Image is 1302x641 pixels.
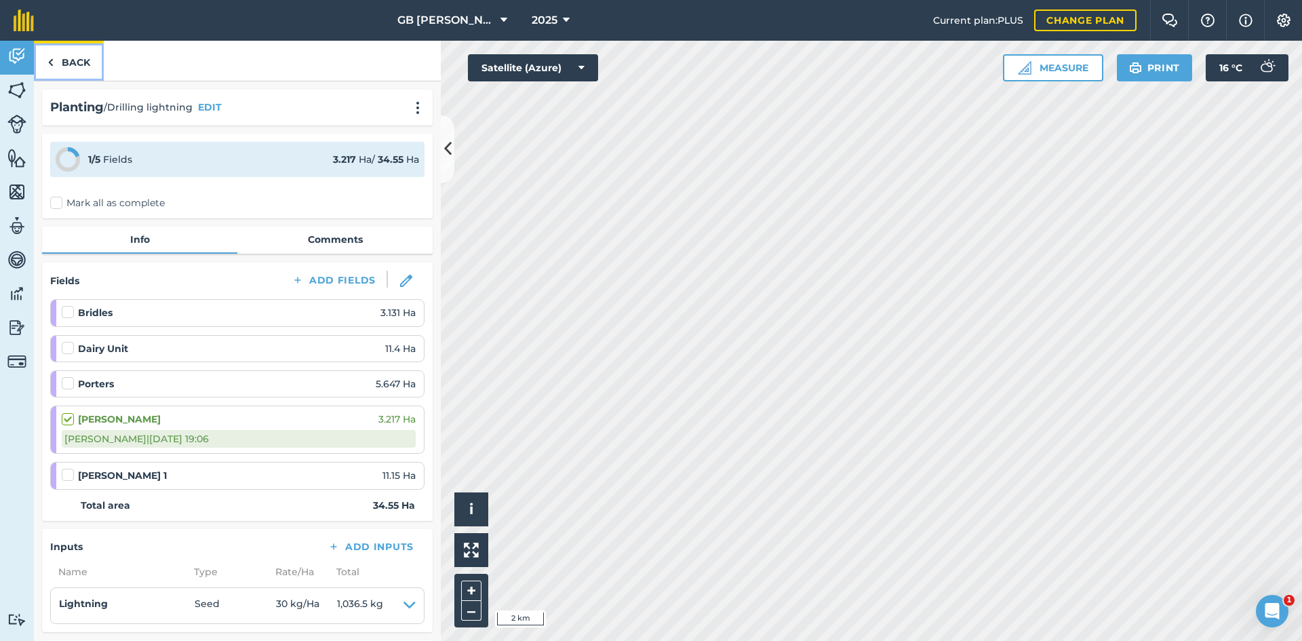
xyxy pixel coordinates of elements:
[400,275,412,287] img: svg+xml;base64,PHN2ZyB3aWR0aD0iMTgiIGhlaWdodD0iMTgiIHZpZXdCb3g9IjAgMCAxOCAxOCIgZmlsbD0ibm9uZSIgeG...
[532,12,557,28] span: 2025
[7,613,26,626] img: svg+xml;base64,PD94bWwgdmVyc2lvbj0iMS4wIiBlbmNvZGluZz0idXRmLTgiPz4KPCEtLSBHZW5lcmF0b3I6IEFkb2JlIE...
[198,100,222,115] button: EDIT
[1206,54,1288,81] button: 16 °C
[7,148,26,168] img: svg+xml;base64,PHN2ZyB4bWxucz0iaHR0cDovL3d3dy53My5vcmcvMjAwMC9zdmciIHdpZHRoPSI1NiIgaGVpZ2h0PSI2MC...
[50,564,186,579] span: Name
[78,376,114,391] strong: Porters
[7,250,26,270] img: svg+xml;base64,PD94bWwgdmVyc2lvbj0iMS4wIiBlbmNvZGluZz0idXRmLTgiPz4KPCEtLSBHZW5lcmF0b3I6IEFkb2JlIE...
[378,412,416,427] span: 3.217 Ha
[50,98,104,117] h2: Planting
[78,305,113,320] strong: Bridles
[933,13,1023,28] span: Current plan : PLUS
[1276,14,1292,27] img: A cog icon
[1219,54,1242,81] span: 16 ° C
[78,412,161,427] strong: [PERSON_NAME]
[1200,14,1216,27] img: A question mark icon
[333,153,356,166] strong: 3.217
[62,430,416,448] div: [PERSON_NAME] | [DATE] 19:06
[267,564,328,579] span: Rate/ Ha
[42,227,237,252] a: Info
[385,341,416,356] span: 11.4 Ha
[376,376,416,391] span: 5.647 Ha
[1256,595,1288,627] iframe: Intercom live chat
[1003,54,1103,81] button: Measure
[50,273,79,288] h4: Fields
[47,54,54,71] img: svg+xml;base64,PHN2ZyB4bWxucz0iaHR0cDovL3d3dy53My5vcmcvMjAwMC9zdmciIHdpZHRoPSI5IiBoZWlnaHQ9IjI0Ii...
[461,601,481,621] button: –
[373,498,415,513] strong: 34.55 Ha
[276,596,337,615] span: 30 kg / Ha
[78,468,167,483] strong: [PERSON_NAME] 1
[7,115,26,134] img: svg+xml;base64,PD94bWwgdmVyc2lvbj0iMS4wIiBlbmNvZGluZz0idXRmLTgiPz4KPCEtLSBHZW5lcmF0b3I6IEFkb2JlIE...
[328,564,359,579] span: Total
[88,153,100,166] strong: 1 / 5
[1129,60,1142,76] img: svg+xml;base64,PHN2ZyB4bWxucz0iaHR0cDovL3d3dy53My5vcmcvMjAwMC9zdmciIHdpZHRoPSIxOSIgaGVpZ2h0PSIyNC...
[1239,12,1252,28] img: svg+xml;base64,PHN2ZyB4bWxucz0iaHR0cDovL3d3dy53My5vcmcvMjAwMC9zdmciIHdpZHRoPSIxNyIgaGVpZ2h0PSIxNy...
[237,227,433,252] a: Comments
[186,564,267,579] span: Type
[1034,9,1137,31] a: Change plan
[7,46,26,66] img: svg+xml;base64,PD94bWwgdmVyc2lvbj0iMS4wIiBlbmNvZGluZz0idXRmLTgiPz4KPCEtLSBHZW5lcmF0b3I6IEFkb2JlIE...
[378,153,403,166] strong: 34.55
[59,596,416,615] summary: LightningSeed30 kg/Ha1,036.5 kg
[1253,54,1280,81] img: svg+xml;base64,PD94bWwgdmVyc2lvbj0iMS4wIiBlbmNvZGluZz0idXRmLTgiPz4KPCEtLSBHZW5lcmF0b3I6IEFkb2JlIE...
[461,581,481,601] button: +
[81,498,130,513] strong: Total area
[317,537,425,556] button: Add Inputs
[1284,595,1295,606] span: 1
[14,9,34,31] img: fieldmargin Logo
[7,352,26,371] img: svg+xml;base64,PD94bWwgdmVyc2lvbj0iMS4wIiBlbmNvZGluZz0idXRmLTgiPz4KPCEtLSBHZW5lcmF0b3I6IEFkb2JlIE...
[7,182,26,202] img: svg+xml;base64,PHN2ZyB4bWxucz0iaHR0cDovL3d3dy53My5vcmcvMjAwMC9zdmciIHdpZHRoPSI1NiIgaGVpZ2h0PSI2MC...
[337,596,383,615] span: 1,036.5 kg
[34,41,104,81] a: Back
[59,596,195,611] h4: Lightning
[7,80,26,100] img: svg+xml;base64,PHN2ZyB4bWxucz0iaHR0cDovL3d3dy53My5vcmcvMjAwMC9zdmciIHdpZHRoPSI1NiIgaGVpZ2h0PSI2MC...
[1117,54,1193,81] button: Print
[7,216,26,236] img: svg+xml;base64,PD94bWwgdmVyc2lvbj0iMS4wIiBlbmNvZGluZz0idXRmLTgiPz4KPCEtLSBHZW5lcmF0b3I6IEFkb2JlIE...
[333,152,419,167] div: Ha / Ha
[382,468,416,483] span: 11.15 Ha
[50,196,165,210] label: Mark all as complete
[281,271,387,290] button: Add Fields
[88,152,132,167] div: Fields
[195,596,276,615] span: Seed
[1018,61,1031,75] img: Ruler icon
[454,492,488,526] button: i
[469,501,473,518] span: i
[380,305,416,320] span: 3.131 Ha
[7,317,26,338] img: svg+xml;base64,PD94bWwgdmVyc2lvbj0iMS4wIiBlbmNvZGluZz0idXRmLTgiPz4KPCEtLSBHZW5lcmF0b3I6IEFkb2JlIE...
[410,101,426,115] img: svg+xml;base64,PHN2ZyB4bWxucz0iaHR0cDovL3d3dy53My5vcmcvMjAwMC9zdmciIHdpZHRoPSIyMCIgaGVpZ2h0PSIyNC...
[468,54,598,81] button: Satellite (Azure)
[7,284,26,304] img: svg+xml;base64,PD94bWwgdmVyc2lvbj0iMS4wIiBlbmNvZGluZz0idXRmLTgiPz4KPCEtLSBHZW5lcmF0b3I6IEFkb2JlIE...
[464,543,479,558] img: Four arrows, one pointing top left, one top right, one bottom right and the last bottom left
[104,100,193,115] span: / Drilling lightning
[397,12,495,28] span: GB [PERSON_NAME] Farms
[1162,14,1178,27] img: Two speech bubbles overlapping with the left bubble in the forefront
[50,539,83,554] h4: Inputs
[78,341,128,356] strong: Dairy Unit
